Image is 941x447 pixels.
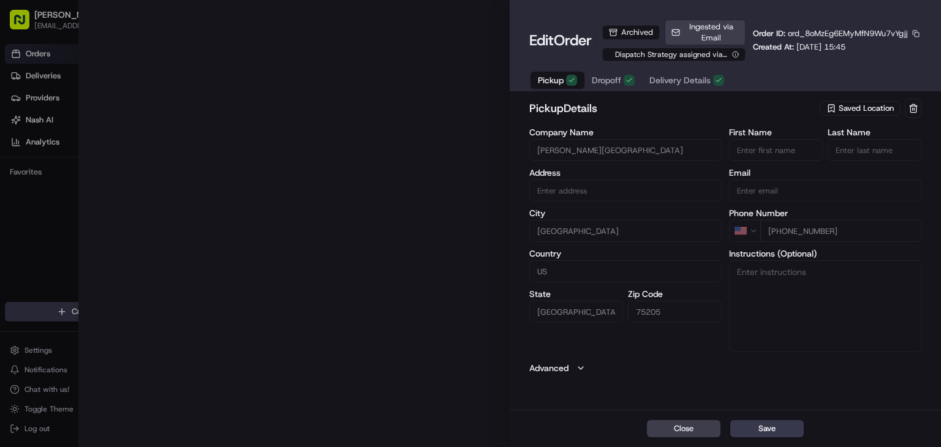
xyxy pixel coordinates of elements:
label: Zip Code [628,290,722,298]
p: Welcome 👋 [12,48,223,68]
span: Pylon [122,303,148,312]
h1: Edit [529,31,592,50]
div: We're available if you need us! [55,129,168,138]
label: City [529,209,722,217]
h2: pickup Details [529,100,817,117]
input: Enter phone number [760,220,921,242]
label: Company Name [529,128,722,137]
button: Advanced [529,362,921,374]
input: Enter first name [729,139,823,161]
span: [DATE] [108,189,134,199]
a: 💻API Documentation [99,268,202,290]
input: Enter zip code [628,301,722,323]
span: Ingested via Email [684,21,739,43]
button: Close [647,420,720,437]
span: [DATE] 15:45 [796,42,845,52]
p: Created At: [753,42,845,53]
span: Pickup [538,74,564,86]
input: Enter last name [828,139,921,161]
span: Knowledge Base [25,273,94,285]
div: Start new chat [55,116,201,129]
span: • [102,189,106,199]
label: Instructions (Optional) [729,249,921,258]
img: Grace Nketiah [12,178,32,197]
span: ord_8oMzEg6EMyMfN9Wu7vYgjj [788,28,908,39]
input: Enter country [529,260,722,282]
div: 💻 [104,274,113,284]
div: Archived [602,25,660,40]
input: Enter city [529,220,722,242]
label: Country [529,249,722,258]
img: 4920774857489_3d7f54699973ba98c624_72.jpg [26,116,48,138]
span: • [169,222,173,232]
img: Snider Plaza [12,211,32,230]
div: Past conversations [12,159,78,168]
img: 1736555255976-a54dd68f-1ca7-489b-9aae-adbdc363a1c4 [25,190,34,200]
span: Order [554,31,592,50]
a: 📗Knowledge Base [7,268,99,290]
button: Start new chat [208,120,223,135]
p: Order ID: [753,28,908,39]
button: See all [190,156,223,171]
label: Last Name [828,128,921,137]
input: Enter email [729,179,921,201]
input: 6800 Snider Plaza, Dallas, TX 75205, USA [529,179,722,201]
span: [DATE] [176,222,201,232]
label: State [529,290,623,298]
button: Save [730,420,804,437]
label: Email [729,168,921,177]
button: Ingested via Email [665,20,746,45]
input: Enter state [529,301,623,323]
span: Dropoff [592,74,621,86]
span: [PERSON_NAME][GEOGRAPHIC_DATA] [38,222,167,232]
input: Clear [32,78,202,91]
img: 1736555255976-a54dd68f-1ca7-489b-9aae-adbdc363a1c4 [12,116,34,138]
span: [PERSON_NAME] [38,189,99,199]
span: API Documentation [116,273,197,285]
div: 📗 [12,274,22,284]
a: Powered byPylon [86,302,148,312]
span: Saved Location [839,103,894,114]
span: Delivery Details [649,74,711,86]
label: Advanced [529,362,569,374]
label: First Name [729,128,823,137]
button: Dispatch Strategy assigned via Automation [602,48,746,61]
img: Nash [12,12,37,36]
label: Address [529,168,722,177]
button: Saved Location [820,100,902,117]
span: Dispatch Strategy assigned via Automation [609,50,730,59]
input: Enter company name [529,139,722,161]
label: Phone Number [729,209,921,217]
